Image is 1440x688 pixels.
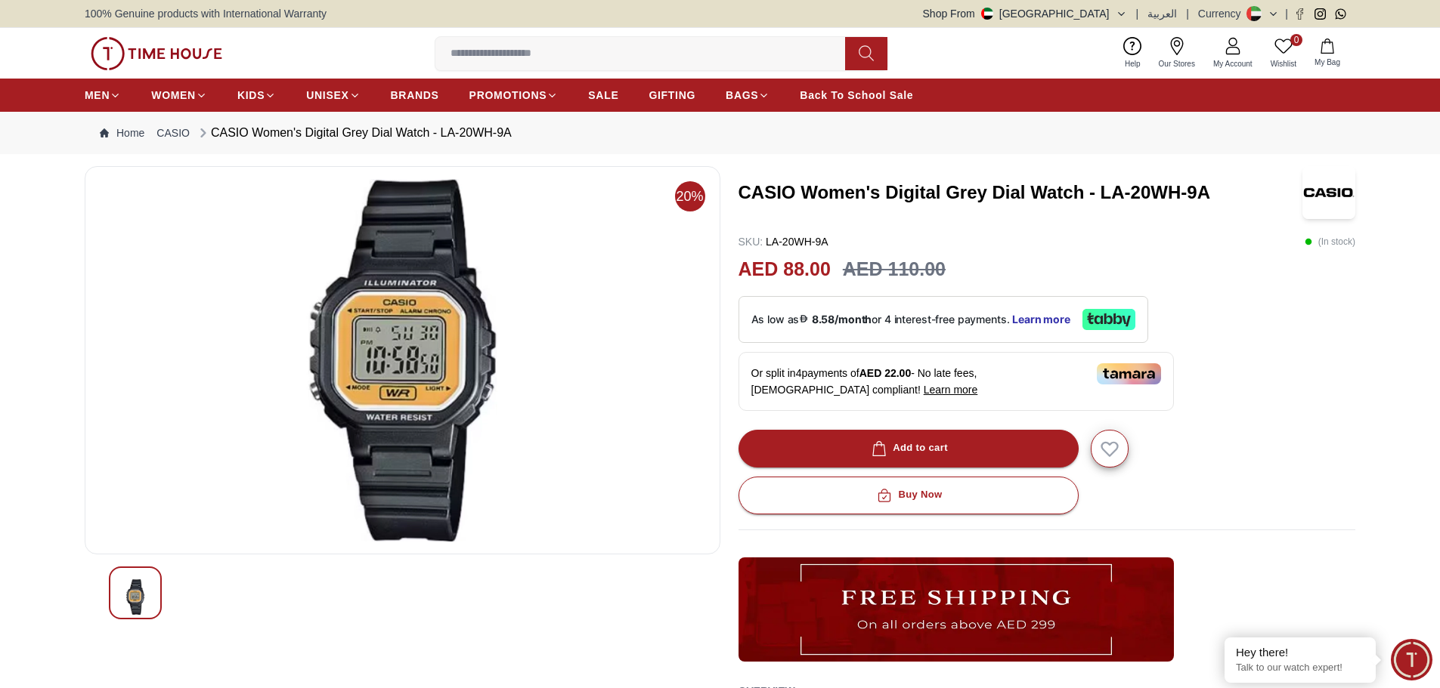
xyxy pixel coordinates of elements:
span: KIDS [237,88,265,103]
p: Talk to our watch expert! [1236,662,1364,674]
a: BAGS [726,82,770,109]
span: Back To School Sale [800,88,913,103]
button: Buy Now [739,477,1079,514]
img: CASIO Women's Digital Grey Dial Watch - LA-20WH-9A [122,579,149,615]
a: Instagram [1315,8,1326,20]
span: UNISEX [306,88,348,103]
span: | [1136,6,1139,21]
img: CASIO Women's Digital Grey Dial Watch - LA-20WH-9A [98,179,708,541]
a: Whatsapp [1335,8,1346,20]
button: My Bag [1305,35,1349,71]
a: Home [100,125,144,140]
img: CASIO Women's Digital Grey Dial Watch - LA-20WH-9A [1302,166,1355,219]
h3: AED 110.00 [843,255,946,284]
a: Help [1116,34,1150,73]
p: LA-20WH-9A [739,234,828,249]
img: ... [91,37,222,70]
span: Our Stores [1153,58,1201,69]
a: Facebook [1294,8,1305,20]
h3: CASIO Women's Digital Grey Dial Watch - LA-20WH-9A [739,180,1303,205]
span: BRANDS [391,88,439,103]
a: SALE [588,82,618,109]
span: 0 [1290,34,1302,46]
span: Help [1119,58,1147,69]
span: Learn more [924,384,978,396]
a: WOMEN [151,82,207,109]
div: Chat Widget [1391,639,1432,680]
span: GIFTING [649,88,695,103]
span: 100% Genuine products with International Warranty [85,6,327,21]
h2: AED 88.00 [739,255,831,284]
div: Or split in 4 payments of - No late fees, [DEMOGRAPHIC_DATA] compliant! [739,352,1174,411]
div: Buy Now [874,486,942,504]
span: AED 22.00 [859,367,911,379]
button: Add to cart [739,430,1079,467]
a: UNISEX [306,82,360,109]
img: ... [739,557,1174,662]
img: United Arab Emirates [981,8,993,20]
a: KIDS [237,82,276,109]
a: MEN [85,82,121,109]
a: Our Stores [1150,34,1204,73]
span: SKU : [739,236,763,248]
a: Back To School Sale [800,82,913,109]
a: GIFTING [649,82,695,109]
div: Hey there! [1236,645,1364,660]
span: BAGS [726,88,758,103]
div: Add to cart [869,440,948,457]
span: | [1186,6,1189,21]
nav: Breadcrumb [85,112,1355,154]
span: My Bag [1308,57,1346,68]
span: WOMEN [151,88,196,103]
span: | [1285,6,1288,21]
span: Wishlist [1265,58,1302,69]
div: CASIO Women's Digital Grey Dial Watch - LA-20WH-9A [196,124,512,142]
span: 20% [675,181,705,211]
a: 0Wishlist [1262,34,1305,73]
span: PROMOTIONS [469,88,547,103]
span: SALE [588,88,618,103]
p: ( In stock ) [1305,234,1355,249]
a: BRANDS [391,82,439,109]
button: Shop From[GEOGRAPHIC_DATA] [923,6,1127,21]
div: Currency [1198,6,1247,21]
span: MEN [85,88,110,103]
img: Tamara [1097,363,1161,384]
span: My Account [1207,58,1259,69]
a: PROMOTIONS [469,82,559,109]
a: CASIO [156,125,190,140]
button: العربية [1147,6,1177,21]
